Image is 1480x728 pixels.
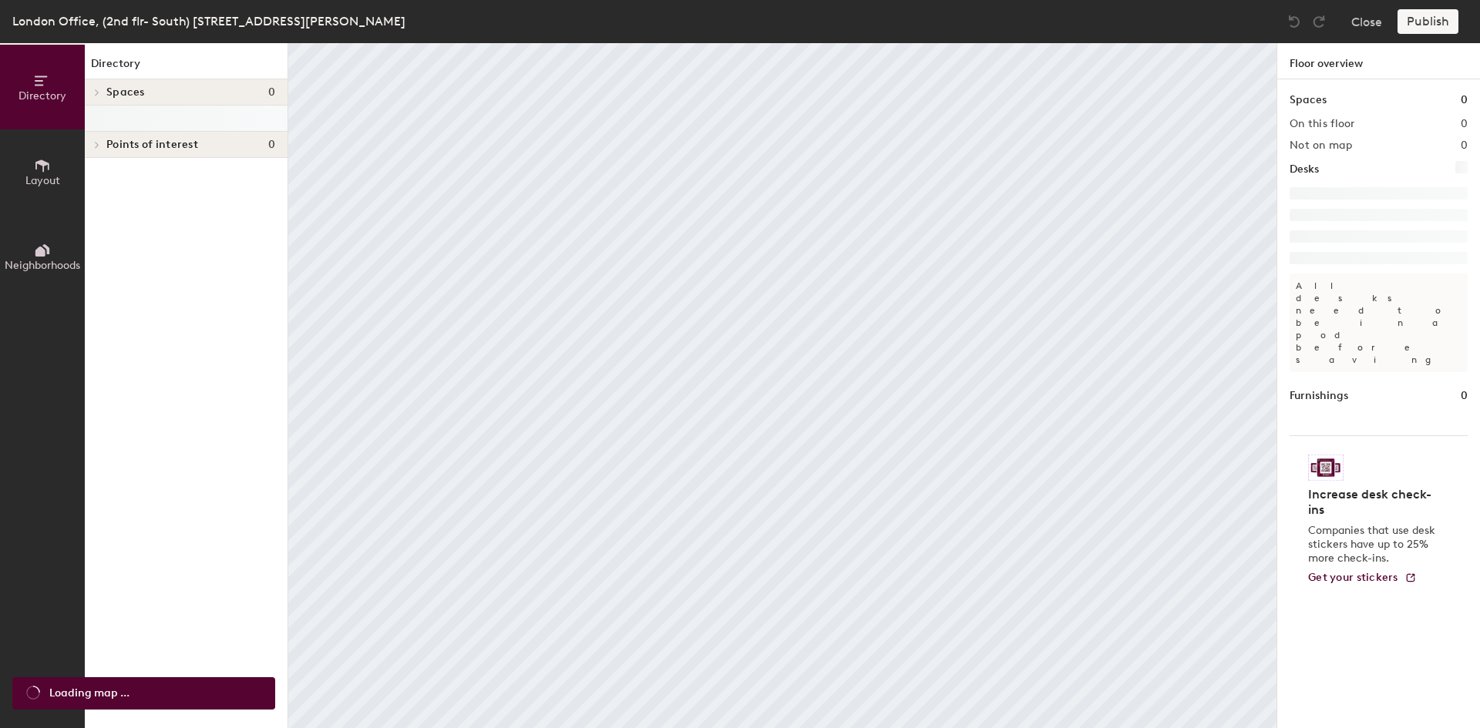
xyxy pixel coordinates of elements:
h1: Floor overview [1277,43,1480,79]
span: Points of interest [106,139,198,151]
h1: Directory [85,55,288,79]
span: 0 [268,86,275,99]
h4: Increase desk check-ins [1308,487,1440,518]
canvas: Map [288,43,1276,728]
button: Close [1351,9,1382,34]
h1: Desks [1290,161,1319,178]
h2: 0 [1461,139,1468,152]
h2: 0 [1461,118,1468,130]
h2: On this floor [1290,118,1355,130]
img: Sticker logo [1308,455,1344,481]
img: Redo [1311,14,1327,29]
span: Get your stickers [1308,571,1398,584]
h1: Furnishings [1290,387,1348,404]
img: Undo [1287,14,1302,29]
span: Loading map ... [49,685,129,702]
span: Neighborhoods [5,259,80,272]
p: All desks need to be in a pod before saving [1290,273,1468,372]
a: Get your stickers [1308,572,1417,585]
h1: 0 [1461,387,1468,404]
div: London Office, (2nd flr- South) [STREET_ADDRESS][PERSON_NAME] [12,12,405,31]
h1: Spaces [1290,92,1327,109]
h2: Not on map [1290,139,1352,152]
span: Spaces [106,86,145,99]
h1: 0 [1461,92,1468,109]
span: Directory [18,89,66,102]
span: Layout [25,174,60,187]
p: Companies that use desk stickers have up to 25% more check-ins. [1308,524,1440,565]
span: 0 [268,139,275,151]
